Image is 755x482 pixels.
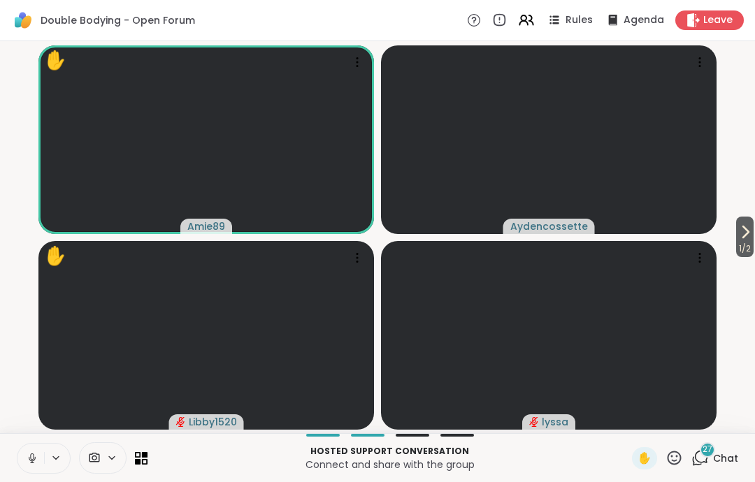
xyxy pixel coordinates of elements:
[638,450,652,467] span: ✋
[11,8,35,32] img: ShareWell Logomark
[703,13,733,27] span: Leave
[703,444,712,455] span: 27
[156,458,624,472] p: Connect and share with the group
[156,445,624,458] p: Hosted support conversation
[44,242,66,270] div: ✋
[713,451,738,465] span: Chat
[44,47,66,74] div: ✋
[736,217,754,257] button: 1/2
[736,240,754,257] span: 1 / 2
[510,219,588,233] span: Aydencossette
[624,13,664,27] span: Agenda
[189,415,237,429] span: Libby1520
[41,13,195,27] span: Double Bodying - Open Forum
[176,417,186,427] span: audio-muted
[187,219,225,233] span: Amie89
[542,415,568,429] span: lyssa
[529,417,539,427] span: audio-muted
[566,13,593,27] span: Rules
